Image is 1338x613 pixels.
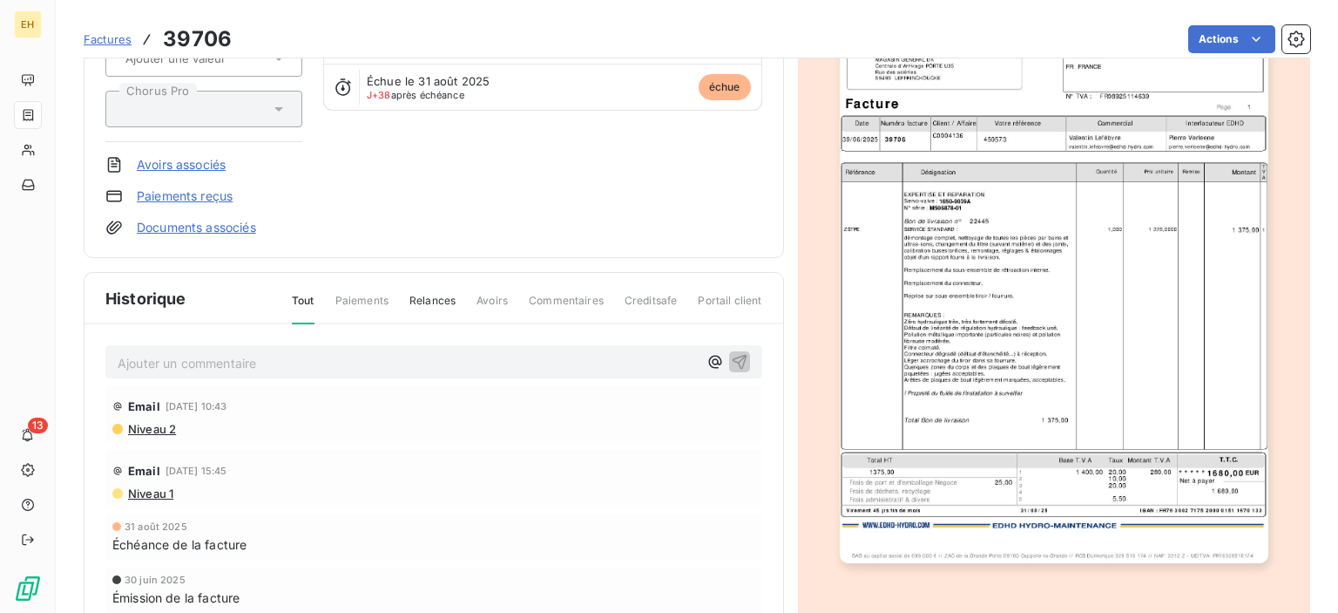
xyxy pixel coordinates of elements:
iframe: Intercom live chat [1279,554,1321,596]
span: échue [699,74,751,100]
span: 13 [28,418,48,433]
div: EH [14,10,42,38]
span: Creditsafe [625,293,678,323]
span: [DATE] 10:43 [166,401,227,412]
span: Niveau 2 [126,422,176,436]
span: après échéance [367,90,464,100]
span: 30 juin 2025 [125,575,186,585]
span: Niveau 1 [126,487,173,501]
span: Email [128,464,160,478]
h3: 39706 [163,24,232,55]
button: Actions [1188,25,1275,53]
span: Historique [105,287,186,310]
span: Tout [292,293,314,324]
span: Avoirs [476,293,508,323]
span: Paiements [335,293,389,323]
a: Avoirs associés [137,156,226,174]
span: Émission de la facture [112,589,240,607]
span: Commentaires [529,293,604,323]
span: Portail client [698,293,761,323]
span: Échéance de la facture [112,535,247,554]
span: [DATE] 15:45 [166,466,227,476]
span: Factures [84,32,132,46]
span: Email [128,399,160,413]
img: Logo LeanPay [14,575,42,603]
span: Échue le 31 août 2025 [367,74,490,88]
a: Paiements reçus [137,187,233,205]
span: 31 août 2025 [125,521,187,532]
span: J+38 [367,89,391,101]
a: Documents associés [137,219,256,236]
a: Factures [84,31,132,48]
span: Relances [409,293,456,323]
